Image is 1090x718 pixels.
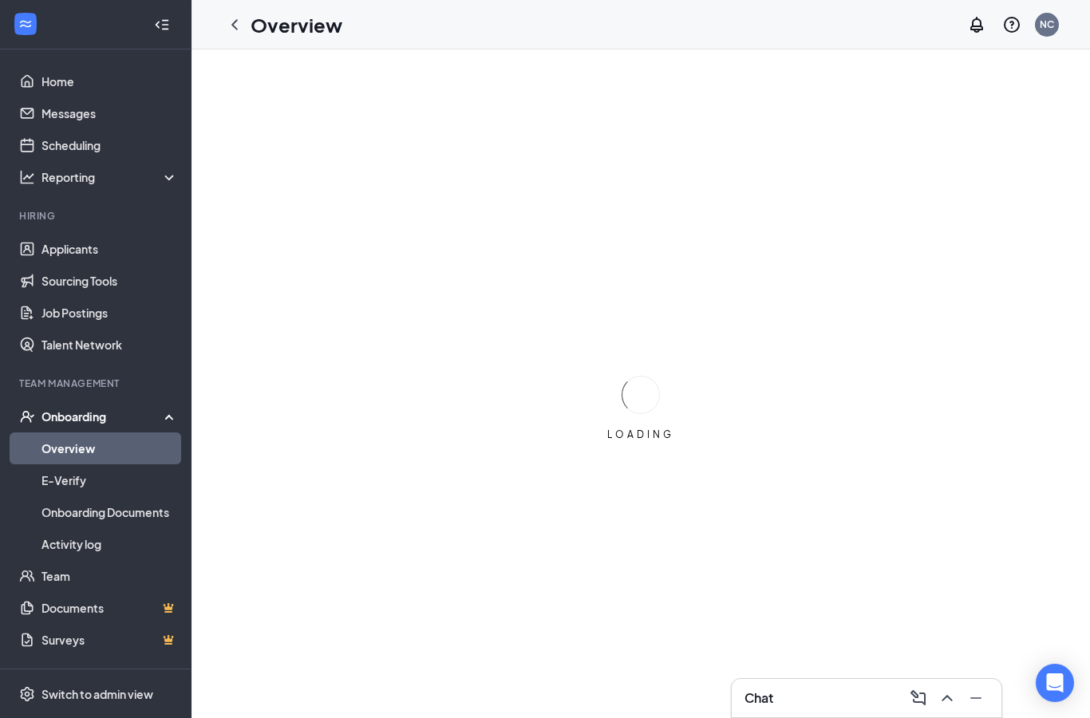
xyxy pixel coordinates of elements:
[966,688,985,708] svg: Minimize
[41,329,178,361] a: Talent Network
[41,265,178,297] a: Sourcing Tools
[19,686,35,702] svg: Settings
[18,16,34,32] svg: WorkstreamLogo
[225,15,244,34] svg: ChevronLeft
[251,11,342,38] h1: Overview
[41,65,178,97] a: Home
[1036,664,1074,702] div: Open Intercom Messenger
[19,408,35,424] svg: UserCheck
[19,209,175,223] div: Hiring
[41,528,178,560] a: Activity log
[19,377,175,390] div: Team Management
[744,689,773,707] h3: Chat
[963,685,989,711] button: Minimize
[41,97,178,129] a: Messages
[967,15,986,34] svg: Notifications
[41,624,178,656] a: SurveysCrown
[41,496,178,528] a: Onboarding Documents
[41,169,179,185] div: Reporting
[934,685,960,711] button: ChevronUp
[906,685,931,711] button: ComposeMessage
[41,129,178,161] a: Scheduling
[154,17,170,33] svg: Collapse
[1040,18,1054,31] div: NC
[41,297,178,329] a: Job Postings
[19,169,35,185] svg: Analysis
[41,592,178,624] a: DocumentsCrown
[41,408,164,424] div: Onboarding
[41,686,153,702] div: Switch to admin view
[938,688,957,708] svg: ChevronUp
[41,233,178,265] a: Applicants
[1002,15,1021,34] svg: QuestionInfo
[601,428,681,441] div: LOADING
[41,560,178,592] a: Team
[41,432,178,464] a: Overview
[41,464,178,496] a: E-Verify
[909,688,928,708] svg: ComposeMessage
